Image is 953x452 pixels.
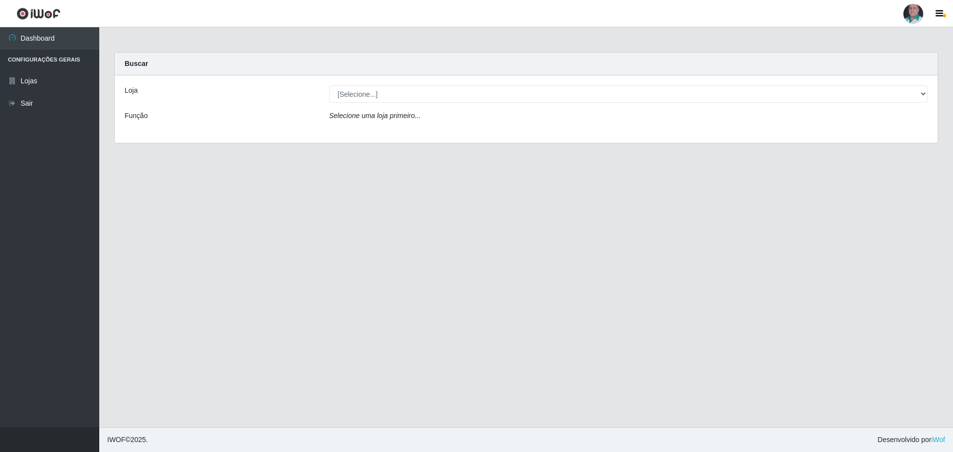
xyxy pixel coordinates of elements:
[16,7,61,20] img: CoreUI Logo
[107,436,126,444] span: IWOF
[931,436,945,444] a: iWof
[125,60,148,67] strong: Buscar
[125,85,137,96] label: Loja
[107,435,148,445] span: © 2025 .
[329,112,420,120] i: Selecione uma loja primeiro...
[125,111,148,121] label: Função
[878,435,945,445] span: Desenvolvido por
